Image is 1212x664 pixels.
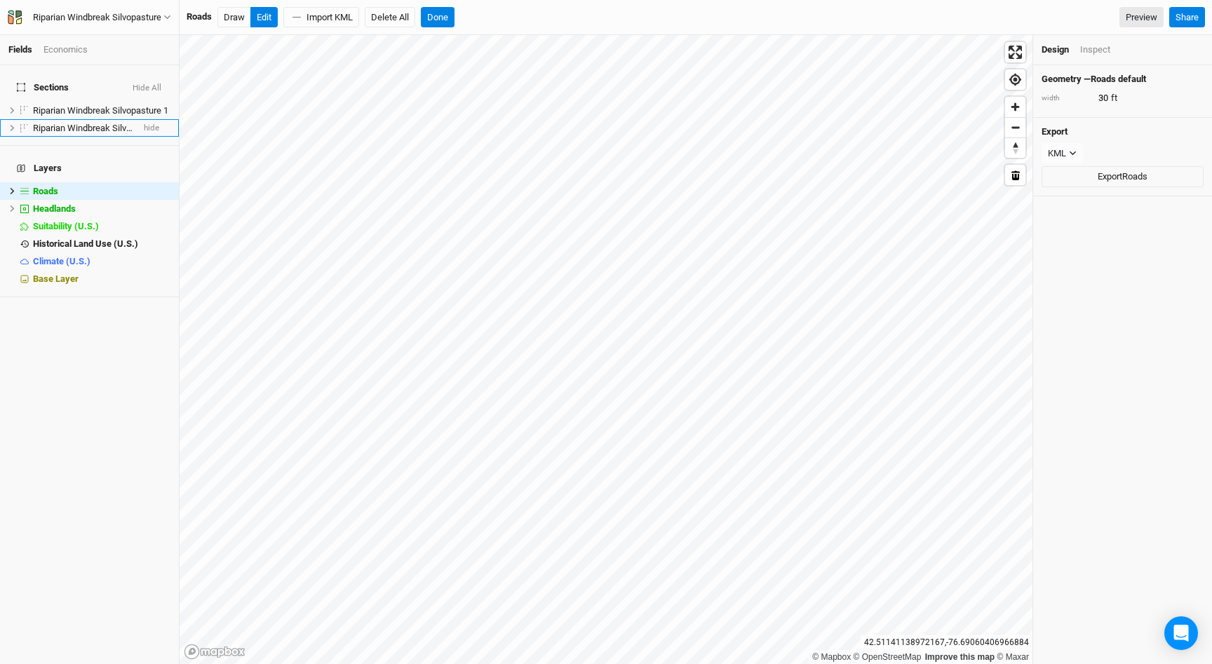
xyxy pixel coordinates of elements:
[1042,143,1083,164] button: KML
[365,7,415,28] button: Delete All
[812,652,851,662] a: Mapbox
[33,256,90,266] span: Climate (U.S.)
[33,123,133,134] div: Riparian Windbreak Silvopasture 2
[861,635,1032,650] div: 42.51141138972167 , -76.69060406966884
[1005,137,1025,158] button: Reset bearing to north
[1048,147,1066,161] div: KML
[1042,93,1091,104] div: width
[33,221,170,232] div: Suitability (U.S.)
[1042,43,1069,56] div: Design
[33,238,138,249] span: Historical Land Use (U.S.)
[43,43,88,56] div: Economics
[1042,126,1204,137] h4: Export
[33,186,58,196] span: Roads
[33,105,168,116] span: Riparian Windbreak Silvopasture 1
[33,11,161,25] div: Riparian Windbreak Silvopasture
[1005,69,1025,90] button: Find my location
[33,123,168,133] span: Riparian Windbreak Silvopasture 2
[997,652,1029,662] a: Maxar
[33,203,76,214] span: Headlands
[217,7,251,28] button: Draw
[33,186,170,197] div: Roads
[187,11,212,23] div: Roads
[1005,42,1025,62] button: Enter fullscreen
[1080,43,1110,56] div: Inspect
[1005,165,1025,185] button: Delete
[1164,616,1198,650] div: Open Intercom Messenger
[180,35,1032,664] canvas: Map
[250,7,278,28] button: Edit
[1005,117,1025,137] button: Zoom out
[33,105,170,116] div: Riparian Windbreak Silvopasture 1
[184,644,245,660] a: Mapbox logo
[33,273,79,284] span: Base Layer
[33,273,170,285] div: Base Layer
[17,82,69,93] span: Sections
[1169,7,1205,28] button: Share
[8,154,170,182] h4: Layers
[33,238,170,250] div: Historical Land Use (U.S.)
[1042,74,1204,85] h4: Geometry — Roads default
[8,44,32,55] a: Fields
[33,203,170,215] div: Headlands
[1005,97,1025,117] button: Zoom in
[33,221,99,231] span: Suitability (U.S.)
[1005,138,1025,158] span: Reset bearing to north
[7,10,172,25] button: Riparian Windbreak Silvopasture
[1042,166,1204,187] button: ExportRoads
[33,256,170,267] div: Climate (U.S.)
[144,119,159,137] span: hide
[1005,118,1025,137] span: Zoom out
[854,652,922,662] a: OpenStreetMap
[283,7,359,28] button: Import KML
[1119,7,1164,28] a: Preview
[421,7,454,28] button: Done
[132,83,162,93] button: Hide All
[925,652,995,662] a: Improve this map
